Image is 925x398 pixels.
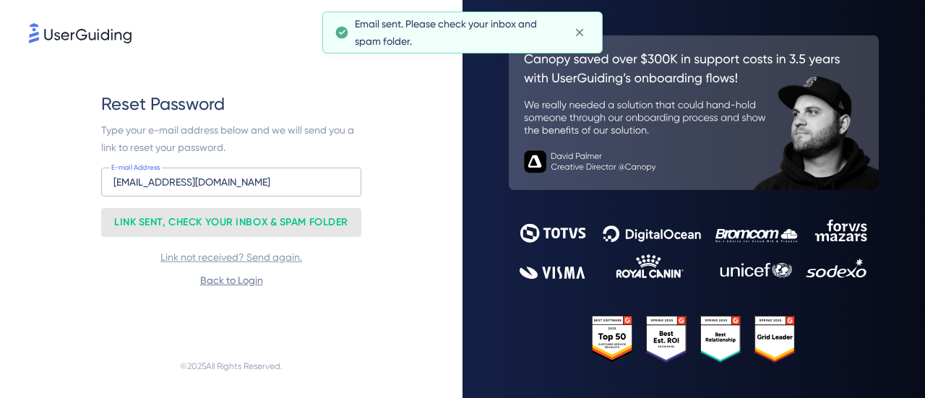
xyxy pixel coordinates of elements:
[101,124,356,153] span: Type your e-mail address below and we will send you a link to reset your password.
[29,23,132,43] img: 8faab4ba6bc7696a72372aa768b0286c.svg
[101,92,225,116] span: Reset Password
[520,220,867,279] img: 9302ce2ac39453076f5bc0f2f2ca889b.svg
[592,316,796,362] img: 25303e33045975176eb484905ab012ff.svg
[180,358,283,375] span: © 2025 All Rights Reserved.
[355,15,562,50] span: Email sent. Please check your inbox and spam folder.
[160,251,302,263] a: Link not received? Send again.
[200,274,263,286] a: Back to Login
[101,168,361,196] input: john@example.com
[509,35,879,190] img: 26c0aa7c25a843aed4baddd2b5e0fa68.svg
[114,211,348,234] p: LINK SENT, CHECK YOUR INBOX & SPAM FOLDER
